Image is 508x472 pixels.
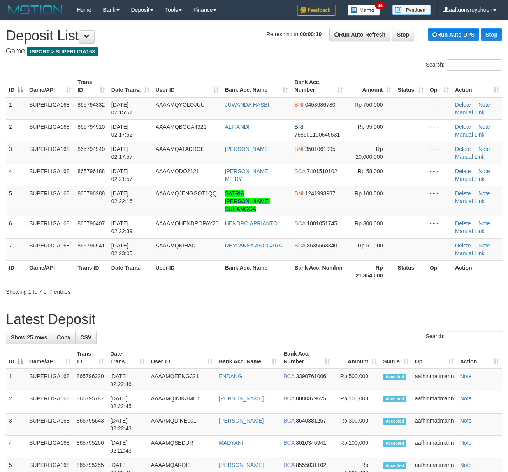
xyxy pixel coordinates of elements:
[427,164,452,186] td: - - -
[6,28,502,44] h1: Deposit List
[6,312,502,327] h1: Latest Deposit
[455,154,485,160] a: Manual Link
[333,414,380,436] td: Rp 300,000
[283,440,294,446] span: BCA
[383,396,406,402] span: Accepted
[455,102,471,108] a: Delete
[455,168,471,174] a: Delete
[412,436,457,458] td: aafhinmatimann
[427,186,452,216] td: - - -
[300,31,322,37] strong: 00:00:10
[452,260,502,282] th: Action
[148,347,216,369] th: User ID: activate to sort column ascending
[478,168,490,174] a: Note
[75,331,97,344] a: CSV
[283,373,294,379] span: BCA
[383,462,406,469] span: Accepted
[57,334,70,340] span: Copy
[77,168,105,174] span: 865796188
[6,391,26,414] td: 2
[26,164,74,186] td: SUPERLIGA168
[294,146,303,152] span: BNI
[6,414,26,436] td: 3
[355,190,383,197] span: Rp 100,000
[294,242,305,249] span: BCA
[156,102,205,108] span: AAAAMQYOLOJUU
[426,59,502,71] label: Search:
[107,436,148,458] td: [DATE] 02:22:43
[111,102,133,116] span: [DATE] 02:15:57
[294,220,305,226] span: BCA
[294,190,303,197] span: BNI
[6,238,26,260] td: 7
[26,97,74,120] td: SUPERLIGA168
[156,190,217,197] span: AAAAMQJENGGOT1QQ
[333,347,380,369] th: Amount: activate to sort column ascending
[74,75,108,97] th: Trans ID: activate to sort column ascending
[111,190,133,204] span: [DATE] 02:22:16
[460,373,472,379] a: Note
[460,395,472,402] a: Note
[6,331,52,344] a: Show 25 rows
[77,146,105,152] span: 865794940
[333,391,380,414] td: Rp 100,000
[77,102,105,108] span: 865794332
[447,59,502,71] input: Search:
[26,436,74,458] td: SUPERLIGA168
[153,75,222,97] th: User ID: activate to sort column ascending
[225,168,270,182] a: [PERSON_NAME] MEIDY
[77,124,105,130] span: 865794910
[26,186,74,216] td: SUPERLIGA168
[427,216,452,238] td: - - -
[26,391,74,414] td: SUPERLIGA168
[346,75,395,97] th: Amount: activate to sort column ascending
[222,75,292,97] th: Bank Acc. Name: activate to sort column ascending
[355,220,383,226] span: Rp 300,000
[329,28,390,41] a: Run Auto-Refresh
[77,190,105,197] span: 865796288
[225,102,269,108] a: JUWANDA HASBI
[333,436,380,458] td: Rp 100,000
[348,5,380,16] img: Button%20Memo.svg
[26,414,74,436] td: SUPERLIGA168
[74,414,107,436] td: 865795643
[383,374,406,380] span: Accepted
[355,102,383,108] span: Rp 750,000
[447,331,502,342] input: Search:
[74,260,108,282] th: Trans ID
[427,260,452,282] th: Op
[219,373,242,379] a: ENDANG
[74,436,107,458] td: 865795266
[26,260,74,282] th: Game/API
[294,124,303,130] span: BRI
[148,391,216,414] td: AAAAMQINIKAMI05
[266,31,322,37] span: Refreshing in:
[6,47,502,55] h4: Game:
[6,142,26,164] td: 3
[455,198,485,204] a: Manual Link
[394,75,427,97] th: Status: activate to sort column ascending
[305,102,336,108] span: Copy 0453686730 to clipboard
[428,28,479,41] a: Run Auto-DPS
[156,168,199,174] span: AAAAMQDO2121
[27,47,98,56] span: ISPORT > SUPERLIGA168
[375,2,385,9] span: 34
[455,250,485,256] a: Manual Link
[455,228,485,234] a: Manual Link
[26,216,74,238] td: SUPERLIGA168
[412,369,457,391] td: aafhinmatimann
[296,373,326,379] span: Copy 3390761006 to clipboard
[305,146,336,152] span: Copy 3501061995 to clipboard
[80,334,91,340] span: CSV
[6,369,26,391] td: 1
[148,436,216,458] td: AAAAMQSEDUR
[455,176,485,182] a: Manual Link
[307,242,337,249] span: Copy 8535553340 to clipboard
[108,75,153,97] th: Date Trans.: activate to sort column ascending
[111,124,133,138] span: [DATE] 02:17:52
[6,285,206,296] div: Showing 1 to 7 of 7 entries
[6,75,26,97] th: ID: activate to sort column descending
[280,347,333,369] th: Bank Acc. Number: activate to sort column ascending
[6,97,26,120] td: 1
[412,391,457,414] td: aafhinmatimann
